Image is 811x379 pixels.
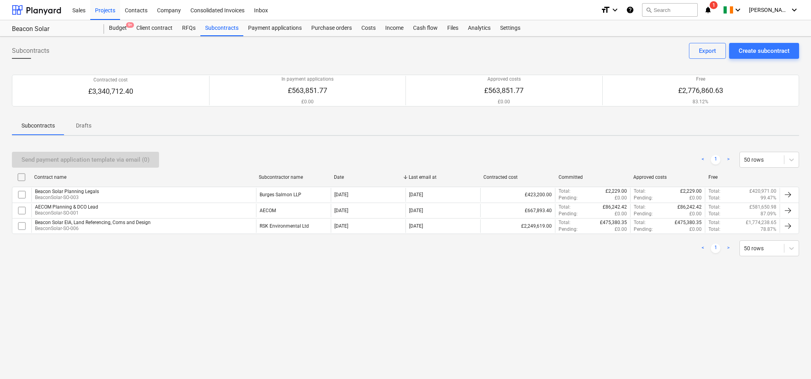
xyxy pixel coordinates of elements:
[483,174,552,180] div: Contracted cost
[689,195,702,201] p: £0.00
[74,122,93,130] p: Drafts
[104,20,132,36] a: Budget9+
[35,189,99,194] div: Beacon Solar Planning Legals
[559,204,570,211] p: Total :
[463,20,495,36] a: Analytics
[634,211,653,217] p: Pending :
[603,204,627,211] p: £86,242.42
[442,20,463,36] a: Files
[678,99,723,105] p: 83.12%
[749,204,776,211] p: £581,650.98
[708,174,777,180] div: Free
[626,5,634,15] i: Knowledge base
[409,223,423,229] div: [DATE]
[633,174,702,180] div: Approved costs
[243,20,307,36] a: Payment applications
[334,223,348,229] div: [DATE]
[790,5,799,15] i: keyboard_arrow_down
[634,219,646,226] p: Total :
[749,7,789,13] span: [PERSON_NAME]
[646,7,652,13] span: search
[559,195,578,201] p: Pending :
[132,20,177,36] a: Client contract
[357,20,380,36] a: Costs
[484,76,524,83] p: Approved costs
[35,225,151,232] p: BeaconSolar-SO-006
[260,223,309,229] div: RSK Environmental Ltd
[677,204,702,211] p: £86,242.42
[689,43,726,59] button: Export
[739,46,790,56] div: Create subcontract
[601,5,610,15] i: format_size
[480,219,555,233] div: £2,249,619.00
[710,1,718,9] span: 1
[761,195,776,201] p: 99.47%
[559,174,627,180] div: Committed
[698,155,708,164] a: Previous page
[380,20,408,36] a: Income
[334,174,402,180] div: Date
[708,226,720,233] p: Total :
[259,174,327,180] div: Subcontractor name
[615,211,627,217] p: £0.00
[307,20,357,36] a: Purchase orders
[711,244,720,253] a: Page 1 is your current page
[634,195,653,201] p: Pending :
[729,43,799,59] button: Create subcontract
[408,20,442,36] a: Cash flow
[634,226,653,233] p: Pending :
[711,155,720,164] a: Page 1 is your current page
[610,5,620,15] i: keyboard_arrow_down
[260,192,301,197] div: Burges Salmon LLP
[680,188,702,195] p: £2,229.00
[675,219,702,226] p: £475,380.35
[34,174,252,180] div: Contract name
[200,20,243,36] a: Subcontracts
[484,99,524,105] p: £0.00
[724,244,733,253] a: Next page
[689,226,702,233] p: £0.00
[761,226,776,233] p: 78.87%
[615,226,627,233] p: £0.00
[21,122,55,130] p: Subcontracts
[480,188,555,201] div: £423,200.00
[484,86,524,95] p: £563,851.77
[12,25,95,33] div: Beacon Solar
[678,76,723,83] p: Free
[177,20,200,36] a: RFQs
[88,77,133,83] p: Contracted cost
[699,46,716,56] div: Export
[771,341,811,379] iframe: Chat Widget
[409,192,423,197] div: [DATE]
[634,188,646,195] p: Total :
[281,86,334,95] p: £563,851.77
[480,204,555,217] div: £667,893.40
[281,76,334,83] p: In payment applications
[615,195,627,201] p: £0.00
[495,20,525,36] a: Settings
[698,244,708,253] a: Previous page
[559,211,578,217] p: Pending :
[559,219,570,226] p: Total :
[749,188,776,195] p: £420,971.00
[104,20,132,36] div: Budget
[260,208,276,213] div: AECOM
[733,5,743,15] i: keyboard_arrow_down
[409,174,477,180] div: Last email at
[88,87,133,96] p: £3,340,712.40
[12,46,49,56] span: Subcontracts
[708,188,720,195] p: Total :
[642,3,698,17] button: Search
[334,208,348,213] div: [DATE]
[634,204,646,211] p: Total :
[678,86,723,95] p: £2,776,860.63
[559,226,578,233] p: Pending :
[708,219,720,226] p: Total :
